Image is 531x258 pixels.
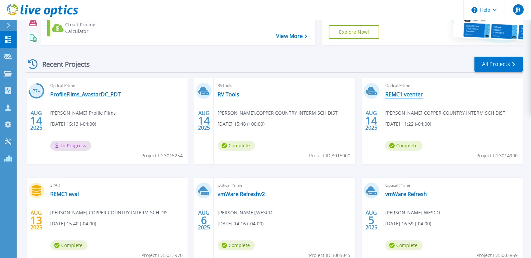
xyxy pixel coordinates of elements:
a: Explore Now! [329,25,379,39]
a: RV Tools [218,91,239,98]
span: Project ID: 3015254 [141,152,183,159]
a: Cloud Pricing Calculator [47,20,121,36]
span: % [38,89,40,93]
span: RVTools [218,82,351,89]
span: Project ID: 3014990 [476,152,518,159]
span: [DATE] 11:22 (-04:00) [385,120,431,128]
div: Recent Projects [26,56,99,72]
span: Complete [218,141,255,151]
div: AUG 2025 [365,208,378,232]
span: [DATE] 15:13 (-04:00) [50,120,96,128]
span: 14 [198,118,210,123]
div: AUG 2025 [30,108,43,133]
span: [DATE] 16:59 (-04:00) [385,220,431,227]
span: Complete [50,240,88,250]
span: Complete [385,141,423,151]
span: 6 [201,217,207,223]
span: Optical Prime [385,82,519,89]
div: Cloud Pricing Calculator [65,21,118,35]
span: [DATE] 15:48 (+00:00) [218,120,265,128]
span: JR [516,7,520,12]
span: Optical Prime [218,182,351,189]
span: Optical Prime [385,182,519,189]
span: [PERSON_NAME] , Profile Films [50,109,116,117]
span: [PERSON_NAME] , COPPER COUNTRY INTERM SCH DIST [218,109,338,117]
span: In Progress [50,141,91,151]
a: vmWare Refreshv2 [218,191,265,197]
span: Complete [218,240,255,250]
a: All Projects [474,57,523,72]
a: View More [276,33,307,39]
span: [PERSON_NAME] , WESCO [218,209,272,216]
span: 14 [30,118,42,123]
span: Project ID: 3015000 [309,152,350,159]
span: 5 [368,217,374,223]
span: [PERSON_NAME] , WESCO [385,209,440,216]
div: AUG 2025 [198,108,210,133]
h3: 77 [29,87,44,95]
div: AUG 2025 [30,208,43,232]
span: [PERSON_NAME] , COPPER COUNTRY INTERM SCH DIST [50,209,170,216]
span: 13 [30,217,42,223]
a: REMC1 vcenter [385,91,423,98]
span: [DATE] 15:40 (-04:00) [50,220,96,227]
div: AUG 2025 [198,208,210,232]
span: Complete [385,240,423,250]
div: AUG 2025 [365,108,378,133]
span: 14 [365,118,377,123]
span: Optical Prime [50,82,184,89]
a: ProfileFilms_AvastarDC_PDT [50,91,121,98]
span: [DATE] 14:16 (-04:00) [218,220,264,227]
span: 3PAR [50,182,184,189]
span: [PERSON_NAME] , COPPER COUNTRY INTERM SCH DIST [385,109,505,117]
a: vmWare Refresh [385,191,427,197]
a: REMC1 eval [50,191,79,197]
